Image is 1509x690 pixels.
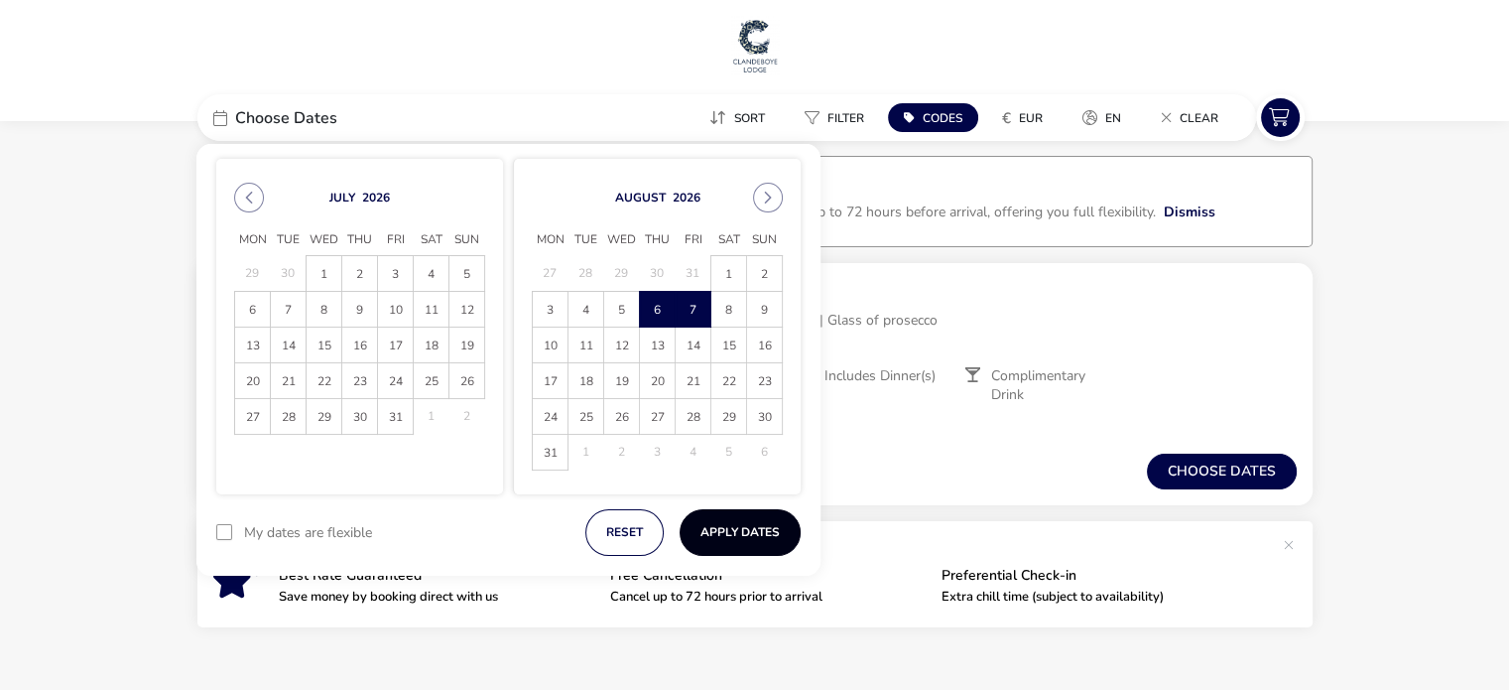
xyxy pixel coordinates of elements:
span: 6 [236,293,269,328]
td: 7 [676,292,711,328]
span: 19 [605,364,638,399]
span: Codes [923,110,962,126]
td: 13 [235,328,271,363]
naf-pibe-menu-bar-item: Sort [693,103,789,132]
button: Filter [789,103,880,132]
span: 22 [308,364,340,399]
td: 20 [235,363,271,399]
td: 12 [604,328,640,363]
td: 21 [676,363,711,399]
td: 5 [449,256,485,292]
span: 16 [748,329,781,363]
td: 20 [640,363,676,399]
span: 22 [712,364,745,399]
td: 30 [271,256,307,292]
button: €EUR [986,103,1059,132]
p: When you book direct with Clandeboye Lodge, you can cancel or change your booking for free up to ... [222,203,1156,221]
div: A Taste of Freedom1 night B&B | 3-course dinner | Glass of proseccoIncludes BreakfastIncludes Din... [615,263,1313,420]
span: Fri [378,225,414,255]
td: 11 [568,328,604,363]
td: 12 [449,292,485,328]
td: 27 [640,399,676,435]
td: 10 [533,328,568,363]
i: € [1002,108,1011,128]
td: 7 [271,292,307,328]
span: 26 [450,364,483,399]
span: 21 [677,364,709,399]
span: 9 [343,293,376,328]
span: 5 [605,293,638,328]
span: 9 [748,293,781,328]
label: My dates are flexible [244,526,372,540]
span: Wed [604,225,640,255]
td: 27 [235,399,271,435]
span: Mon [533,225,568,255]
p: Preferential Check-in [942,569,1257,583]
td: 8 [307,292,342,328]
img: Main Website [730,16,780,75]
span: Sat [414,225,449,255]
td: 22 [711,363,747,399]
p: Extra chill time (subject to availability) [942,591,1257,604]
td: 18 [568,363,604,399]
span: Clear [1180,110,1218,126]
button: Choose Year [673,190,700,206]
span: Fri [676,225,711,255]
button: reset [585,509,664,556]
span: 31 [379,400,412,435]
h2: A Taste of Freedom [631,279,1297,302]
span: Wed [307,225,342,255]
td: 22 [307,363,342,399]
span: 15 [308,329,340,363]
td: 24 [378,363,414,399]
button: Choose Month [329,190,355,206]
td: 2 [449,399,485,435]
td: 2 [747,256,783,292]
span: 14 [272,329,305,363]
td: 29 [711,399,747,435]
button: Choose Year [362,190,390,206]
td: 5 [604,292,640,328]
span: 30 [748,400,781,435]
span: 29 [308,400,340,435]
td: 13 [640,328,676,363]
td: 29 [604,256,640,292]
span: 25 [569,400,602,435]
td: 9 [342,292,378,328]
span: 18 [569,364,602,399]
span: en [1105,110,1121,126]
span: Sat [711,225,747,255]
td: 30 [640,256,676,292]
td: 1 [414,399,449,435]
span: 7 [677,293,709,328]
td: 27 [533,256,568,292]
td: 29 [307,399,342,435]
td: 1 [568,435,604,471]
td: 19 [604,363,640,399]
td: 18 [414,328,449,363]
span: Sun [449,225,485,255]
td: 16 [747,328,783,363]
span: Mon [235,225,271,255]
td: 6 [747,435,783,471]
span: 28 [272,400,305,435]
span: Thu [342,225,378,255]
button: Apply Dates [680,509,801,556]
button: en [1067,103,1137,132]
span: 6 [641,293,674,328]
button: Next Month [753,183,783,212]
td: 5 [711,435,747,471]
td: 10 [378,292,414,328]
div: Choose Dates [197,94,495,141]
td: 28 [676,399,711,435]
span: Sun [747,225,783,255]
td: 1 [307,256,342,292]
span: 24 [379,364,412,399]
td: 23 [747,363,783,399]
span: 20 [236,364,269,399]
p: Free Cancellation [610,569,926,583]
span: 11 [569,329,602,363]
td: 31 [378,399,414,435]
span: 3 [379,257,412,292]
span: 11 [415,293,447,328]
